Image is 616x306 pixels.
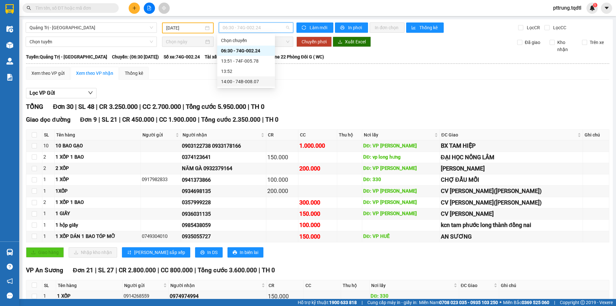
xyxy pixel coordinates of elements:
input: Chọn ngày [166,38,204,45]
span: sort-ascending [127,250,132,255]
span: CC 2.700.000 [142,103,181,110]
div: 1 [43,222,53,229]
div: DĐ: VP [PERSON_NAME] [363,199,439,206]
span: Đơn 30 [53,103,73,110]
div: 14:00 - 74B-008.07 [221,78,271,85]
div: 0974974994 [170,292,266,300]
span: Loại xe: Limousine 22 Phòng Đôi G ( WC) [242,53,324,60]
div: 1 [43,210,53,218]
span: CC 1.900.000 [159,116,196,123]
div: 06:30 - 74G-002.24 [221,47,271,54]
div: 13:51 - 74F-005.78 [221,57,271,65]
input: Tìm tên, số ĐT hoặc mã đơn [35,4,111,12]
span: Tổng cước 3.600.000 [198,267,257,274]
div: 200.000 [299,164,336,173]
span: Cung cấp máy in - giấy in: [367,299,417,306]
span: VP An Sương [26,267,63,274]
span: | [362,299,363,306]
div: 2 [43,165,53,172]
button: uploadGiao hàng [26,247,64,258]
span: In biên lai [240,249,258,256]
div: 10 BAO GẠO [56,142,140,150]
span: Quảng Trị - Sài Gòn [30,23,153,32]
sup: 1 [593,3,597,7]
button: downloadNhập kho nhận [69,247,117,258]
div: 1 XỐP 1 BAO [56,153,140,161]
span: SL 27 [98,267,114,274]
span: TH 0 [262,267,275,274]
div: 1 GIẤY [56,210,140,218]
div: Thống kê [125,70,143,77]
div: 1 hộp giấy [56,222,140,229]
img: warehouse-icon [6,249,13,256]
span: Trên xe [587,39,606,46]
span: Lọc VP Gửi [30,89,55,97]
span: CR 2.800.000 [119,267,156,274]
div: 150.000 [299,232,336,241]
div: 150.000 [299,209,336,218]
div: 0935055727 [182,232,265,240]
div: 0749304010 [142,233,180,240]
th: CC [298,130,337,140]
span: | [262,116,264,123]
span: | [183,103,184,110]
span: notification [7,278,13,284]
span: pttrung.tqdtl [548,4,586,12]
div: 0936031135 [182,210,265,218]
span: In phơi [348,24,363,31]
div: NĂM GÀ 0932379164 [182,164,265,172]
div: DĐ: vp long hưng [363,153,439,161]
span: caret-down [604,5,610,11]
button: plus [129,3,140,14]
span: Người nhận [170,282,260,289]
span: printer [200,250,205,255]
input: 13/09/2025 [166,24,204,31]
span: | [259,267,260,274]
span: Giao dọc đường [26,116,71,123]
button: sort-ascending[PERSON_NAME] sắp xếp [122,247,190,258]
div: 2 [43,199,53,206]
th: Ghi chú [583,130,609,140]
span: Nơi lấy [364,131,433,138]
div: 200.000 [267,187,297,196]
span: Tài xế: Xe 00224 [205,53,237,60]
span: | [116,267,117,274]
span: Thống kê [419,24,439,31]
th: Thu hộ [337,130,362,140]
div: 0914268559 [124,293,167,300]
span: Tổng cước 5.950.000 [186,103,246,110]
strong: 0708 023 035 - 0935 103 250 [439,300,498,305]
img: warehouse-icon [6,26,13,32]
span: CC 800.000 [161,267,193,274]
div: 1XỐP [56,188,140,195]
div: 1 [43,188,53,195]
span: Tổng cước 2.350.000 [201,116,261,123]
span: | [198,116,200,123]
span: aim [162,6,166,10]
span: Người nhận [183,131,260,138]
div: 150.000 [267,153,297,162]
span: plus [132,6,137,10]
span: Miền Bắc [503,299,549,306]
button: syncLàm mới [296,22,333,33]
div: 100.000 [299,221,336,230]
th: SL [42,130,55,140]
button: printerIn DS [195,247,223,258]
span: Đơn 9 [80,116,97,123]
span: Lọc CC [551,24,567,31]
span: In DS [207,249,218,256]
span: Kho nhận [555,39,577,53]
span: | [156,116,158,123]
span: CR 450.000 [122,116,154,123]
th: Tên hàng [56,280,123,291]
span: TH 0 [251,103,264,110]
span: download [338,39,342,45]
th: CR [267,280,304,291]
span: Đơn 21 [73,267,93,274]
strong: 0369 525 060 [522,300,549,305]
span: ⚪️ [500,301,501,304]
span: | [248,103,249,110]
div: 1 XỐP [56,176,140,184]
div: 1 XỐP DÁN 1 BAO TÓP MỠ [56,233,140,240]
img: icon-new-feature [589,5,595,11]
